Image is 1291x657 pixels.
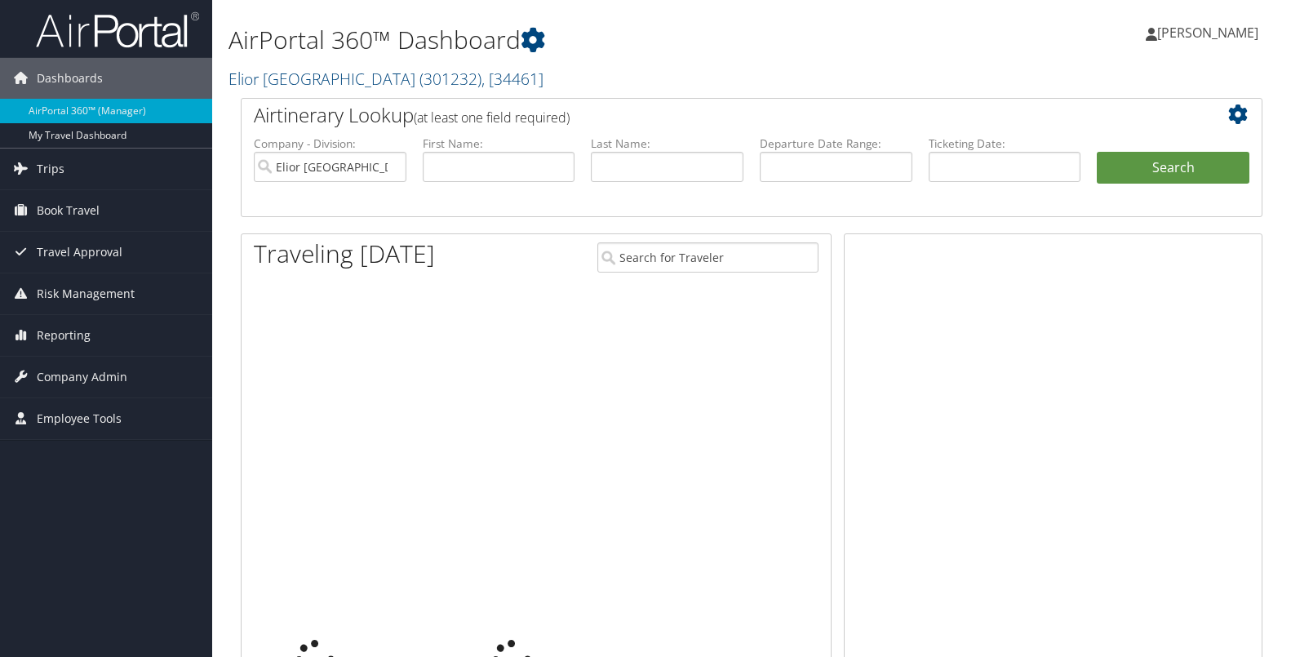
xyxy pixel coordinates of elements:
input: Search for Traveler [597,242,819,273]
span: Reporting [37,315,91,356]
a: Elior [GEOGRAPHIC_DATA] [228,68,543,90]
span: Book Travel [37,190,100,231]
label: Last Name: [591,135,743,152]
label: Company - Division: [254,135,406,152]
label: Ticketing Date: [929,135,1081,152]
label: Departure Date Range: [760,135,912,152]
span: Company Admin [37,357,127,397]
span: Risk Management [37,273,135,314]
span: Trips [37,149,64,189]
span: Dashboards [37,58,103,99]
span: Employee Tools [37,398,122,439]
a: [PERSON_NAME] [1146,8,1275,57]
span: , [ 34461 ] [481,68,543,90]
span: (at least one field required) [414,109,570,127]
img: airportal-logo.png [36,11,199,49]
h2: Airtinerary Lookup [254,101,1165,129]
span: ( 301232 ) [419,68,481,90]
button: Search [1097,152,1249,184]
span: [PERSON_NAME] [1157,24,1258,42]
span: Travel Approval [37,232,122,273]
label: First Name: [423,135,575,152]
h1: Traveling [DATE] [254,237,435,271]
h1: AirPortal 360™ Dashboard [228,23,926,57]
